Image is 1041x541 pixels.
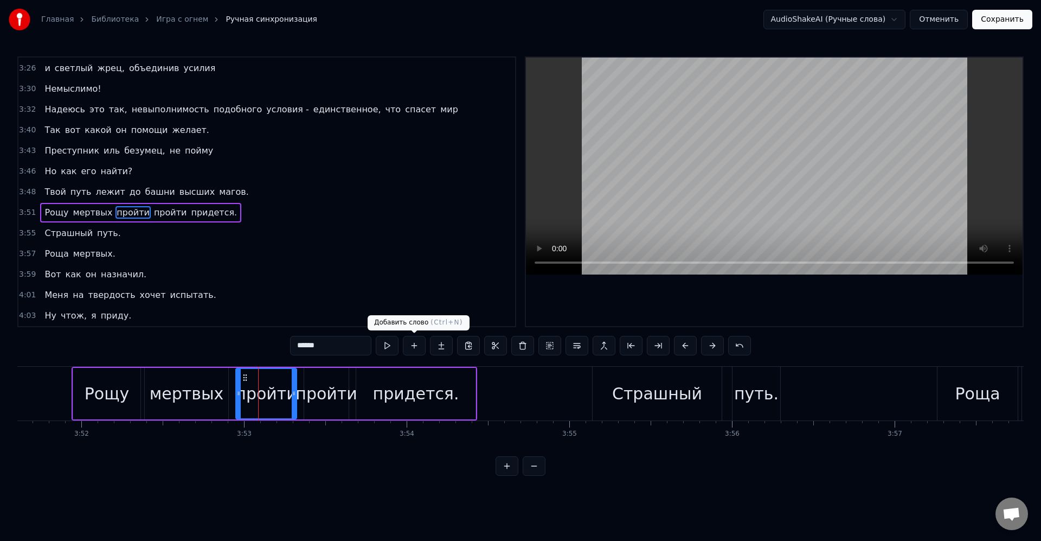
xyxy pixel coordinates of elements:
div: Роща [955,381,1000,406]
div: Страшный [612,381,702,406]
span: спасет [404,103,437,116]
img: youka [9,9,30,30]
span: 3:51 [19,207,36,218]
a: Игра с огнем [156,14,208,25]
span: условия - [265,103,310,116]
span: светлый [54,62,94,74]
span: 3:30 [19,84,36,94]
div: придется. [373,381,459,406]
span: объединив [128,62,181,74]
span: найти? [99,165,133,177]
a: Открытый чат [995,498,1028,530]
span: как [60,165,78,177]
span: испытать. [169,289,217,301]
span: Так [43,124,61,136]
span: Немыслимо! [43,82,102,95]
span: не [169,144,182,157]
div: Добавить слово [368,315,470,330]
div: Рощу [85,381,129,406]
span: придется. [190,206,238,219]
span: он [85,268,98,281]
span: и [43,62,51,74]
div: пройти [295,381,357,406]
span: ( Ctrl+N ) [430,319,462,326]
span: 3:57 [19,249,36,259]
span: Ну [43,309,57,322]
span: усилия [182,62,216,74]
span: Преступник [43,144,100,157]
span: пойму [184,144,214,157]
span: 3:43 [19,145,36,156]
span: его [80,165,97,177]
button: Отменить [910,10,968,29]
span: 3:46 [19,166,36,177]
span: чтож, [60,309,88,322]
span: безумец, [123,144,166,157]
span: Но [43,165,57,177]
span: 4:03 [19,310,36,321]
a: Главная [41,14,74,25]
div: путь. [734,381,779,406]
span: башни [144,186,176,198]
span: это [88,103,106,116]
span: Вот [43,268,62,281]
div: мертвых [150,381,224,406]
span: 3:55 [19,228,36,239]
span: я [90,309,98,322]
div: 3:55 [562,430,577,438]
div: пройти [235,381,297,406]
span: подобного [213,103,263,116]
div: 3:57 [888,430,902,438]
span: на [72,289,85,301]
span: Рощу [43,206,69,219]
span: единственное, [312,103,382,116]
span: мир [439,103,459,116]
span: какой [83,124,112,136]
div: 3:53 [237,430,252,438]
span: желает. [171,124,210,136]
span: 3:26 [19,63,36,74]
span: 3:48 [19,187,36,198]
span: до [128,186,142,198]
span: иль [102,144,121,157]
div: 3:56 [725,430,740,438]
span: пройти [115,206,151,219]
span: Страшный [43,227,94,239]
span: 3:40 [19,125,36,136]
span: лежит [95,186,126,198]
span: пройти [153,206,188,219]
div: 3:52 [74,430,89,438]
button: Сохранить [972,10,1032,29]
span: мертвых [72,206,113,219]
span: магов. [218,186,250,198]
span: жрец, [97,62,126,74]
span: 3:59 [19,269,36,280]
span: высших [178,186,216,198]
span: вот [64,124,82,136]
span: 4:01 [19,290,36,301]
span: Надеюсь [43,103,86,116]
span: он [115,124,128,136]
div: 3:54 [400,430,414,438]
span: путь [69,186,93,198]
span: помощи [130,124,169,136]
span: что [384,103,402,116]
a: Библиотека [91,14,139,25]
span: 3:32 [19,104,36,115]
span: так, [108,103,128,116]
span: Меня [43,289,69,301]
span: хочет [139,289,167,301]
span: Твой [43,186,67,198]
span: путь. [96,227,122,239]
span: назначил. [100,268,147,281]
span: приду. [100,309,133,322]
nav: breadcrumb [41,14,317,25]
span: невыполнимость [131,103,210,116]
span: мертвых. [72,247,117,260]
span: Ручная синхронизация [226,14,317,25]
span: как [65,268,82,281]
span: твердость [87,289,136,301]
span: Роща [43,247,69,260]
